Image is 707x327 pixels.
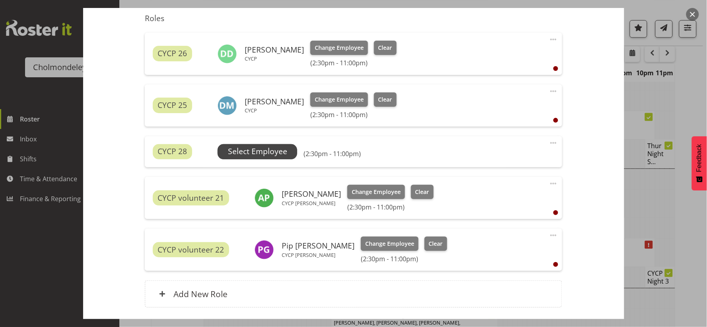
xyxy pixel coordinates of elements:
span: Clear [378,43,392,52]
div: User is clocked out [553,66,558,71]
span: Feedback [696,144,703,172]
button: Clear [374,41,397,55]
span: Change Employee [315,43,364,52]
span: Change Employee [352,188,401,196]
h6: Pip [PERSON_NAME] [282,241,354,250]
h6: (2:30pm - 11:00pm) [304,150,361,158]
button: Clear [374,92,397,107]
div: User is clocked out [553,118,558,123]
span: CYCP volunteer 21 [158,192,224,204]
p: CYCP [PERSON_NAME] [282,200,341,206]
span: Change Employee [365,239,414,248]
p: CYCP [245,55,304,62]
p: CYCP [245,107,304,114]
span: CYCP 25 [158,100,187,111]
h6: [PERSON_NAME] [245,97,304,106]
h6: [PERSON_NAME] [245,45,304,54]
img: dejay-davison3684.jpg [218,44,237,63]
span: Clear [378,95,392,104]
h6: (2:30pm - 11:00pm) [361,255,447,263]
span: Select Employee [228,146,287,157]
button: Change Employee [361,237,419,251]
div: User is clocked out [553,262,558,267]
img: amelie-paroll11627.jpg [255,188,274,208]
span: CYCP volunteer 22 [158,244,224,256]
button: Clear [425,237,447,251]
button: Change Employee [310,92,368,107]
img: dion-mccormick3685.jpg [218,96,237,115]
h6: [PERSON_NAME] [282,190,341,198]
h6: (2:30pm - 11:00pm) [310,111,396,119]
img: philippa-grace11628.jpg [255,240,274,259]
h6: (2:30pm - 11:00pm) [347,203,433,211]
h6: (2:30pm - 11:00pm) [310,59,396,67]
p: CYCP [PERSON_NAME] [282,252,354,258]
span: Change Employee [315,95,364,104]
span: CYCP 26 [158,48,187,59]
div: User is clocked out [553,210,558,215]
h5: Roles [145,14,562,23]
button: Feedback - Show survey [692,136,707,190]
span: CYCP 28 [158,146,187,157]
button: Change Employee [347,185,405,199]
button: Clear [411,185,434,199]
span: Clear [415,188,429,196]
button: Change Employee [310,41,368,55]
h6: Add New Role [173,289,228,299]
span: Clear [429,239,443,248]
